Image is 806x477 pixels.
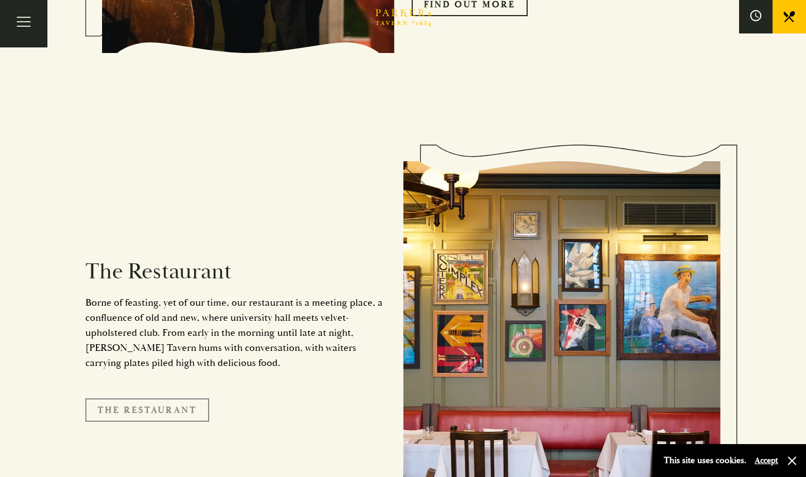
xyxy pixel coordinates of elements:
[85,398,209,422] a: The Restaurant
[85,258,387,285] h2: The Restaurant
[755,455,778,466] button: Accept
[786,455,798,466] button: Close and accept
[664,452,746,469] p: This site uses cookies.
[85,295,387,370] p: Borne of feasting, yet of our time, our restaurant is a meeting place, a confluence of old and ne...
